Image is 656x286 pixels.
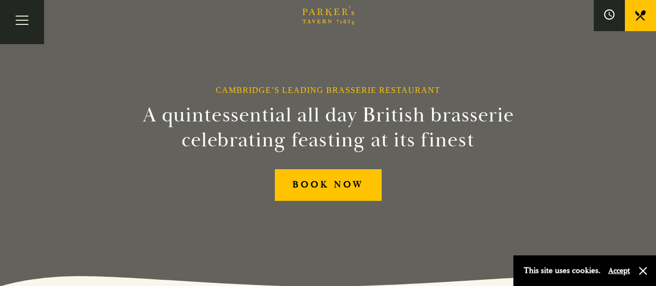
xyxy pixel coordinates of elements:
[275,169,382,201] a: BOOK NOW
[216,85,440,95] h1: Cambridge’s Leading Brasserie Restaurant
[608,266,630,276] button: Accept
[524,263,601,278] p: This site uses cookies.
[638,266,648,276] button: Close and accept
[92,103,565,153] h2: A quintessential all day British brasserie celebrating feasting at its finest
